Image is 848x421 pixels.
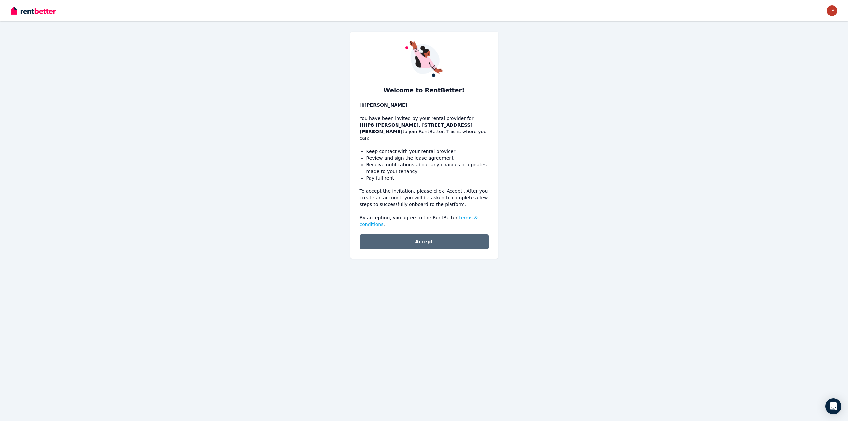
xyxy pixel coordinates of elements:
[366,155,489,161] li: Review and sign the lease agreement
[364,102,407,108] b: [PERSON_NAME]
[366,148,489,155] li: Keep contact with your rental provider
[360,188,489,208] p: To accept the invitation, please click 'Accept'. After you create an account, you will be asked t...
[405,41,443,77] img: Welcome to RentBetter
[360,86,489,95] h1: Welcome to RentBetter!
[360,234,489,249] button: Accept
[366,175,489,181] li: Pay full rent
[360,122,473,134] b: HHP8 [PERSON_NAME], [STREET_ADDRESS][PERSON_NAME]
[360,102,489,141] p: You have been invited by your rental provider for to join RentBetter. This is where you can:
[825,398,841,414] div: Open Intercom Messenger
[360,102,408,108] span: Hi
[360,214,489,228] p: By accepting, you agree to the RentBetter .
[366,161,489,175] li: Receive notifications about any changes or updates made to your tenancy
[827,5,837,16] img: lambert_adam@hotmail.com
[11,6,56,16] img: RentBetter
